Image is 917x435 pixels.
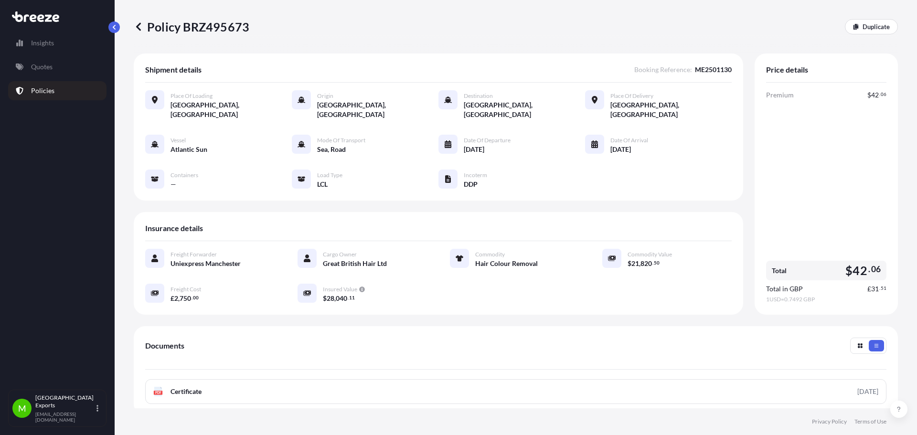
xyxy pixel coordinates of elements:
[317,100,438,119] span: [GEOGRAPHIC_DATA], [GEOGRAPHIC_DATA]
[323,251,357,258] span: Cargo Owner
[192,296,192,299] span: .
[881,93,886,96] span: 06
[174,295,178,302] span: 2
[867,92,871,98] span: $
[845,265,853,276] span: $
[871,92,879,98] span: 42
[145,223,203,233] span: Insurance details
[766,90,794,100] span: Premium
[180,295,191,302] span: 750
[695,65,732,74] span: ME2501130
[317,180,328,189] span: LCL
[171,171,198,179] span: Containers
[171,180,176,189] span: —
[145,379,886,404] a: PDFCertificate[DATE]
[863,22,890,32] p: Duplicate
[628,251,672,258] span: Commodity Value
[171,145,207,154] span: Atlantic Sun
[475,251,505,258] span: Commodity
[634,65,692,74] span: Booking Reference :
[812,418,847,425] a: Privacy Policy
[323,286,357,293] span: Insured Value
[867,286,871,292] span: £
[871,286,879,292] span: 31
[171,286,201,293] span: Freight Cost
[879,93,880,96] span: .
[464,171,487,179] span: Incoterm
[772,266,787,276] span: Total
[631,260,639,267] span: 21
[171,259,241,268] span: Uniexpress Manchester
[327,295,334,302] span: 28
[349,296,355,299] span: 11
[334,295,336,302] span: ,
[464,180,478,189] span: DDP
[475,259,538,268] span: Hair Colour Removal
[464,137,511,144] span: Date of Departure
[464,100,585,119] span: [GEOGRAPHIC_DATA], [GEOGRAPHIC_DATA]
[31,62,53,72] p: Quotes
[853,265,867,276] span: 42
[845,19,898,34] a: Duplicate
[171,137,186,144] span: Vessel
[8,33,107,53] a: Insights
[336,295,347,302] span: 040
[766,284,803,294] span: Total in GBP
[464,92,493,100] span: Destination
[317,137,365,144] span: Mode of Transport
[881,286,886,290] span: 51
[348,296,349,299] span: .
[8,57,107,76] a: Quotes
[610,137,648,144] span: Date of Arrival
[31,38,54,48] p: Insights
[857,387,878,396] div: [DATE]
[171,251,217,258] span: Freight Forwarder
[640,260,652,267] span: 820
[610,145,631,154] span: [DATE]
[171,295,174,302] span: £
[8,81,107,100] a: Policies
[317,171,342,179] span: Load Type
[171,387,202,396] span: Certificate
[766,65,808,74] span: Price details
[145,341,184,350] span: Documents
[654,261,660,265] span: 50
[610,100,732,119] span: [GEOGRAPHIC_DATA], [GEOGRAPHIC_DATA]
[854,418,886,425] a: Terms of Use
[145,65,202,74] span: Shipment details
[766,296,886,303] span: 1 USD = 0.7492 GBP
[155,391,161,394] text: PDF
[323,295,327,302] span: $
[193,296,199,299] span: 00
[171,92,213,100] span: Place of Loading
[323,259,387,268] span: Great British Hair Ltd
[31,86,54,95] p: Policies
[868,266,870,272] span: .
[134,19,249,34] p: Policy BRZ495673
[35,411,95,423] p: [EMAIL_ADDRESS][DOMAIN_NAME]
[639,260,640,267] span: ,
[171,100,292,119] span: [GEOGRAPHIC_DATA], [GEOGRAPHIC_DATA]
[464,145,484,154] span: [DATE]
[178,295,180,302] span: ,
[879,286,880,290] span: .
[871,266,881,272] span: 06
[628,260,631,267] span: $
[35,394,95,409] p: [GEOGRAPHIC_DATA] Exports
[610,92,653,100] span: Place of Delivery
[317,92,333,100] span: Origin
[18,403,26,413] span: M
[317,145,346,154] span: Sea, Road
